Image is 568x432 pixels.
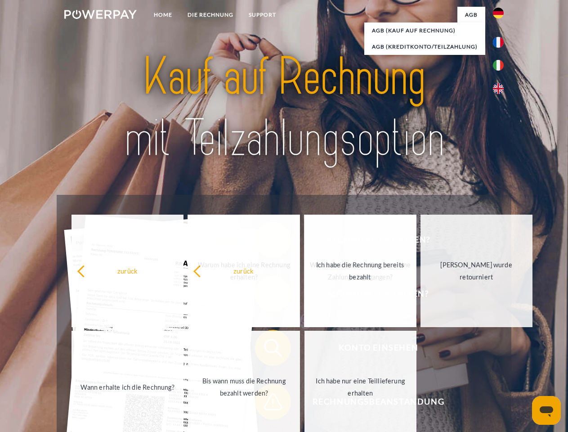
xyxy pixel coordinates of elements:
a: SUPPORT [241,7,284,23]
img: en [493,83,504,94]
iframe: Schaltfläche zum Öffnen des Messaging-Fensters [532,396,561,425]
div: Ich habe die Rechnung bereits bezahlt [309,259,411,283]
div: Wann erhalte ich die Rechnung? [77,381,178,393]
img: fr [493,37,504,48]
div: zurück [77,265,178,277]
div: zurück [193,265,294,277]
a: AGB (Kauf auf Rechnung) [364,22,485,39]
a: Home [146,7,180,23]
a: DIE RECHNUNG [180,7,241,23]
img: title-powerpay_de.svg [86,43,482,172]
div: [PERSON_NAME] wurde retourniert [426,259,527,283]
a: agb [457,7,485,23]
img: it [493,60,504,71]
img: logo-powerpay-white.svg [64,10,137,19]
div: Bis wann muss die Rechnung bezahlt werden? [193,375,295,399]
div: Ich habe nur eine Teillieferung erhalten [310,375,411,399]
img: de [493,8,504,18]
a: AGB (Kreditkonto/Teilzahlung) [364,39,485,55]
